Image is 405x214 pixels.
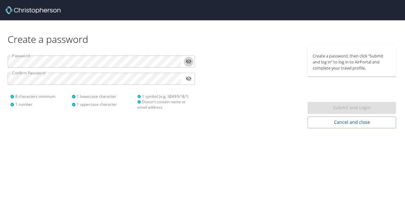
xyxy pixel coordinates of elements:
p: Create a password, then click “Submit and log in” to log in to AirPortal and complete your travel... [313,53,391,71]
div: 1 symbol (e.g. !@#$%^&*) [137,94,191,99]
div: Create a password [8,20,397,45]
button: toggle password visibility [184,57,194,66]
img: Christopherson_logo_rev.png [5,6,60,14]
div: 8 characters minimum [10,94,72,99]
span: Cancel and close [313,118,391,126]
div: Doesn't contain name or email address [137,99,191,110]
button: toggle password visibility [184,74,194,84]
div: 1 lowercase character [72,94,133,99]
button: Cancel and close [308,117,396,128]
div: 1 uppercase character [72,102,133,107]
div: 1 number [10,102,72,107]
